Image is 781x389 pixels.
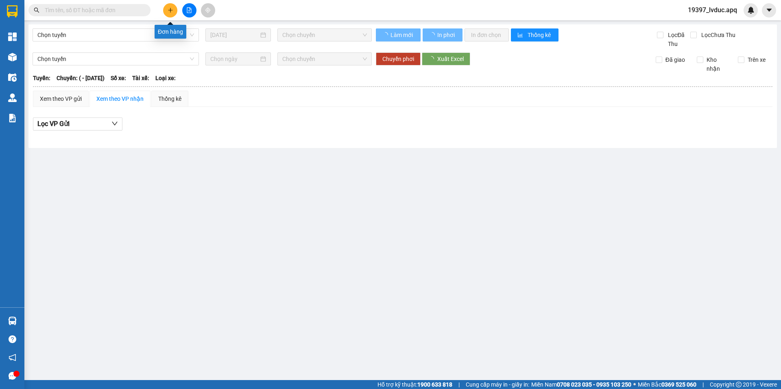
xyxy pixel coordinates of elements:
strong: 0708 023 035 - 0935 103 250 [557,381,631,388]
span: Làm mới [390,30,414,39]
span: | [458,380,460,389]
img: warehouse-icon [8,93,17,102]
img: warehouse-icon [8,53,17,61]
img: warehouse-icon [8,317,17,325]
input: 14/09/2025 [210,30,259,39]
img: dashboard-icon [8,33,17,41]
img: logo-vxr [7,5,17,17]
span: Miền Nam [531,380,631,389]
span: Trên xe [744,55,769,64]
span: aim [205,7,211,13]
button: aim [201,3,215,17]
button: plus [163,3,177,17]
span: copyright [736,382,742,387]
button: Chuyển phơi [376,52,421,65]
span: Miền Bắc [638,380,696,389]
button: file-add [182,3,196,17]
div: Thống kê [158,94,181,103]
button: Lọc VP Gửi [33,117,122,130]
span: Tài xế: [132,74,149,83]
div: Xem theo VP gửi [40,94,82,103]
strong: 0369 525 060 [661,381,696,388]
span: Chuyến: ( - [DATE]) [57,74,105,83]
span: question-circle [9,335,16,343]
input: Chọn ngày [210,54,259,63]
span: Số xe: [111,74,126,83]
span: Lọc Chưa Thu [698,30,737,39]
span: Hỗ trợ kỹ thuật: [377,380,452,389]
span: loading [382,32,389,38]
span: In phơi [437,30,456,39]
span: Thống kê [528,30,552,39]
span: file-add [186,7,192,13]
span: | [702,380,704,389]
span: Đã giao [662,55,688,64]
button: caret-down [762,3,776,17]
img: icon-new-feature [747,7,755,14]
span: Chọn tuyến [37,29,194,41]
button: bar-chartThống kê [511,28,558,41]
span: notification [9,354,16,361]
span: ⚪️ [633,383,636,386]
span: bar-chart [517,32,524,39]
img: solution-icon [8,114,17,122]
button: Làm mới [376,28,421,41]
b: Tuyến: [33,75,50,81]
span: Chọn chuyến [282,53,367,65]
img: warehouse-icon [8,73,17,82]
span: Lọc Đã Thu [665,30,690,48]
span: caret-down [766,7,773,14]
span: message [9,372,16,380]
span: Lọc VP Gửi [37,119,70,129]
span: Loại xe: [155,74,176,83]
span: Chọn chuyến [282,29,367,41]
span: down [111,120,118,127]
span: loading [429,32,436,38]
div: Xem theo VP nhận [96,94,144,103]
span: Kho nhận [703,55,732,73]
span: 19397_lvduc.apq [681,5,744,15]
button: In đơn chọn [465,28,509,41]
div: Đơn hàng [155,25,186,39]
input: Tìm tên, số ĐT hoặc mã đơn [45,6,141,15]
button: Xuất Excel [422,52,470,65]
strong: 1900 633 818 [417,381,452,388]
button: In phơi [423,28,462,41]
span: search [34,7,39,13]
span: plus [168,7,173,13]
span: Chọn tuyến [37,53,194,65]
span: Cung cấp máy in - giấy in: [466,380,529,389]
